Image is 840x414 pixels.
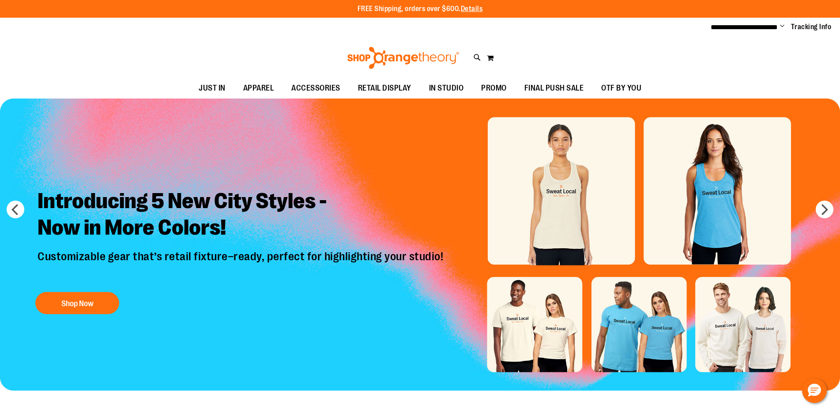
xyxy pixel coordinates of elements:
[592,78,650,99] a: OTF BY YOU
[35,292,119,314] button: Shop Now
[31,181,451,250] h2: Introducing 5 New City Styles - Now in More Colors!
[234,78,283,99] a: APPAREL
[420,78,473,99] a: IN STUDIO
[816,201,833,218] button: next
[461,5,483,13] a: Details
[291,78,340,98] span: ACCESSORIES
[524,78,584,98] span: FINAL PUSH SALE
[791,22,832,32] a: Tracking Info
[190,78,234,99] a: JUST IN
[199,78,226,98] span: JUST IN
[472,78,516,99] a: PROMO
[429,78,464,98] span: IN STUDIO
[31,181,451,319] a: Introducing 5 New City Styles -Now in More Colors! Customizable gear that’s retail fixture–ready,...
[243,78,274,98] span: APPAREL
[7,201,24,218] button: prev
[349,78,420,99] a: RETAIL DISPLAY
[780,23,784,31] button: Account menu
[481,78,507,98] span: PROMO
[346,47,460,69] img: Shop Orangetheory
[516,78,593,99] a: FINAL PUSH SALE
[601,78,641,98] span: OTF BY YOU
[802,378,827,403] button: Hello, have a question? Let’s chat.
[31,250,451,283] p: Customizable gear that’s retail fixture–ready, perfect for highlighting your studio!
[358,78,411,98] span: RETAIL DISPLAY
[283,78,349,99] a: ACCESSORIES
[358,4,483,14] p: FREE Shipping, orders over $600.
